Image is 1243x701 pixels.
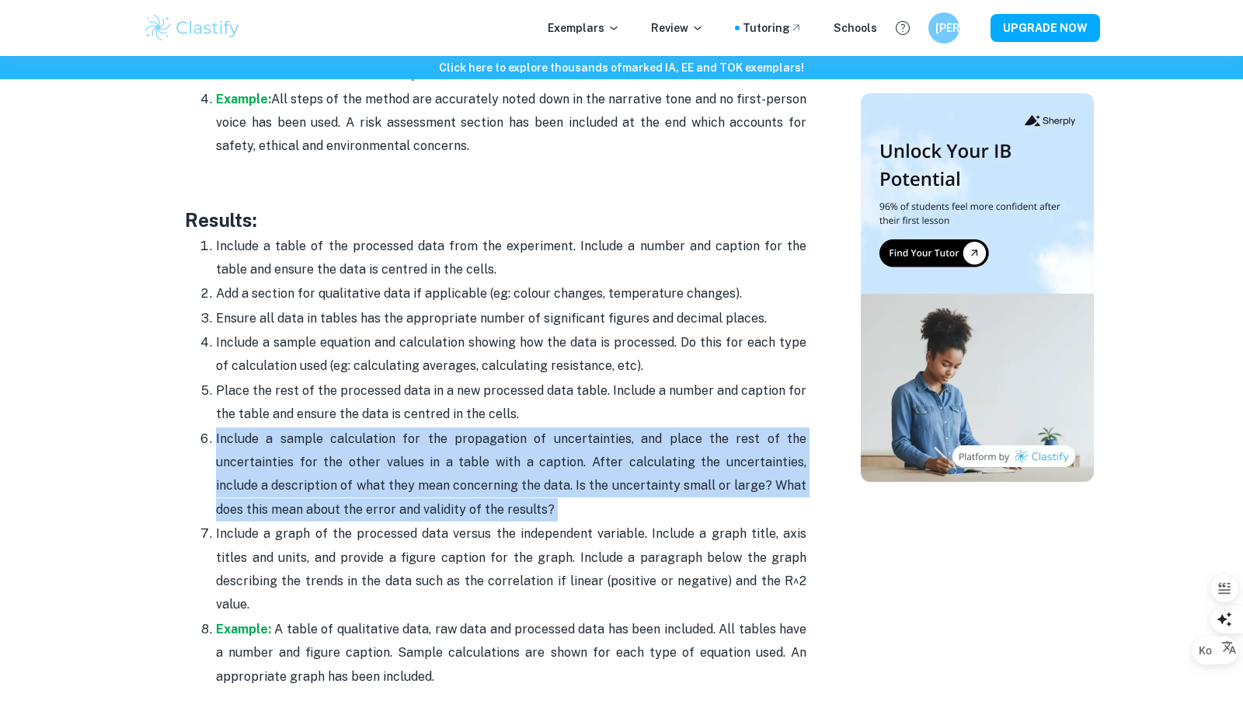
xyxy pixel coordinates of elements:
[861,93,1094,482] img: Thumbnail
[216,379,806,427] p: Place the rest of the processed data in a new processed data table. Include a number and caption ...
[216,235,806,282] p: Include a table of the processed data from the experiment. Include a number and caption for the t...
[216,92,271,106] a: Example:
[143,12,242,44] img: Clastify logo
[651,19,704,37] p: Review
[890,15,916,41] button: Help and Feedback
[216,331,806,378] p: Include a sample equation and calculation showing how the data is processed. Do this for each typ...
[216,427,806,522] p: Include a sample calculation for the propagation of uncertainties, and place the rest of the unce...
[3,59,1240,76] h6: Click here to explore thousands of marked IA, EE and TOK exemplars !
[834,19,877,37] a: Schools
[216,522,806,617] p: Include a graph of the processed data versus the independent variable. Include a graph title, axi...
[928,12,959,44] button: [PERSON_NAME]
[216,618,806,689] p: A table of qualitative data, raw data and processed data has been included. All tables have a num...
[216,622,271,636] a: Example:
[216,282,806,305] p: Add a section for qualitative data if applicable (eg: colour changes, temperature changes).
[548,19,620,37] p: Exemplars
[991,14,1100,42] button: UPGRADE NOW
[216,88,806,159] p: All steps of the method are accurately noted down in the narrative tone and no first-person voice...
[743,19,803,37] a: Tutoring
[935,19,953,37] h6: [PERSON_NAME]
[185,206,806,234] h3: Results:
[216,307,806,330] p: Ensure all data in tables has the appropriate number of significant figures and decimal places.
